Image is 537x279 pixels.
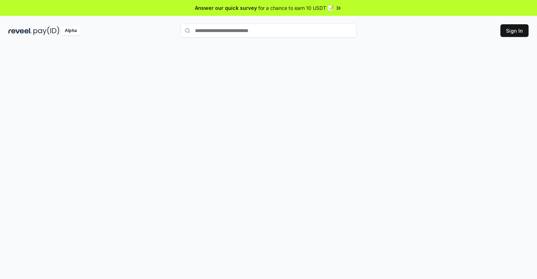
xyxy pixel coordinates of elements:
[195,4,257,12] span: Answer our quick survey
[258,4,334,12] span: for a chance to earn 10 USDT 📝
[61,26,81,35] div: Alpha
[33,26,59,35] img: pay_id
[8,26,32,35] img: reveel_dark
[500,24,529,37] button: Sign In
